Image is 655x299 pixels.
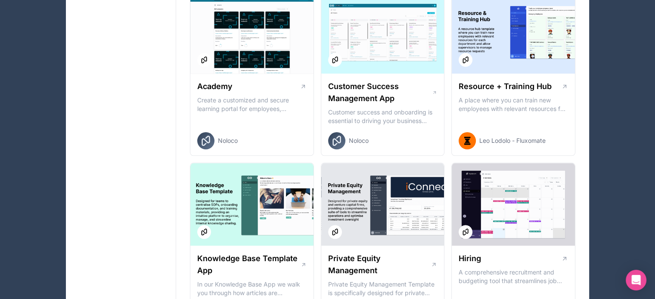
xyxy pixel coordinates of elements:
p: A comprehensive recruitment and budgeting tool that streamlines job creation, applicant tracking,... [459,268,568,285]
h1: Knowledge Base Template App [197,253,301,277]
span: Noloco [349,136,369,145]
p: A place where you can train new employees with relevant resources for each department and allow s... [459,96,568,113]
h1: Private Equity Management [328,253,431,277]
span: Noloco [218,136,238,145]
div: Open Intercom Messenger [626,270,646,290]
h1: Academy [197,80,233,92]
span: Leo Lodolo - Fluxomate [479,136,546,145]
h1: Hiring [459,253,481,265]
p: Create a customized and secure learning portal for employees, customers or partners. Organize les... [197,96,307,113]
h1: Customer Success Management App [328,80,432,105]
p: Customer success and onboarding is essential to driving your business forward and ensuring retent... [328,108,438,125]
p: Private Equity Management Template is specifically designed for private equity and venture capita... [328,280,438,297]
h1: Resource + Training Hub [459,80,552,92]
p: In our Knowledge Base App we walk you through how articles are submitted, approved, and managed, ... [197,280,307,297]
